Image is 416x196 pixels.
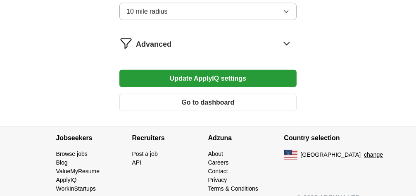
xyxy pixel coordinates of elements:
[364,151,383,159] button: change
[132,159,142,166] a: API
[119,37,133,50] img: filter
[119,94,297,111] button: Go to dashboard
[208,151,223,157] a: About
[301,151,361,159] span: [GEOGRAPHIC_DATA]
[119,70,297,87] button: Update ApplyIQ settings
[56,159,68,166] a: Blog
[56,168,100,174] a: ValueMyResume
[56,151,88,157] a: Browse jobs
[136,39,171,50] span: Advanced
[284,127,360,150] h4: Country selection
[284,150,297,160] img: US flag
[132,151,158,157] a: Post a job
[56,185,96,192] a: WorkInStartups
[208,177,227,183] a: Privacy
[208,159,229,166] a: Careers
[119,3,297,20] button: 10 mile radius
[208,168,228,174] a: Contact
[126,7,168,17] span: 10 mile radius
[208,185,258,192] a: Terms & Conditions
[56,177,77,183] a: ApplyIQ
